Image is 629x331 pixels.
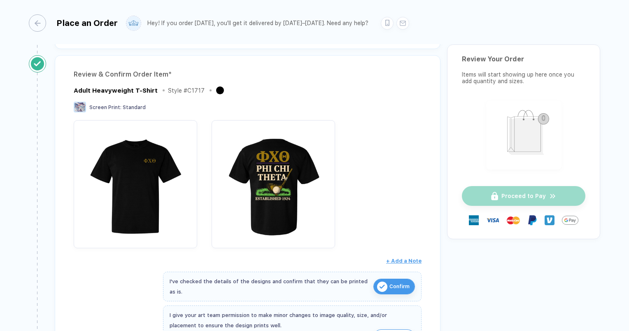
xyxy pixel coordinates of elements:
button: + Add a Note [386,254,422,268]
div: Items will start showing up here once you add quantity and sizes. [462,71,585,84]
img: Venmo [545,215,554,225]
img: express [469,215,479,225]
span: Screen Print : [89,105,121,110]
img: 39c98b83-4f2a-4c9a-8f91-e9308850b463_nt_front_1755353101756.jpg [78,124,193,240]
span: Standard [123,105,146,110]
div: Review & Confirm Order Item [74,68,422,81]
img: shopping_bag.png [490,105,558,164]
img: user profile [126,16,141,30]
img: Screen Print [74,102,86,112]
span: Confirm [389,280,410,293]
img: 39c98b83-4f2a-4c9a-8f91-e9308850b463_nt_back_1755353101762.jpg [216,124,331,240]
div: Hey! If you order [DATE], you'll get it delivered by [DATE]–[DATE]. Need any help? [147,20,368,27]
div: Style # C1717 [168,87,205,94]
img: GPay [562,212,578,228]
div: I give your art team permission to make minor changes to image quality, size, and/or placement to... [170,310,415,331]
div: I've checked the details of the designs and confirm that they can be printed as is. [170,276,369,297]
button: iconConfirm [373,279,415,294]
img: icon [377,282,387,292]
div: Adult Heavyweight T-Shirt [74,87,158,94]
span: + Add a Note [386,258,422,264]
img: visa [486,214,499,227]
div: Place an Order [56,18,118,28]
div: Review Your Order [462,55,585,63]
img: master-card [507,214,520,227]
img: Paypal [527,215,537,225]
